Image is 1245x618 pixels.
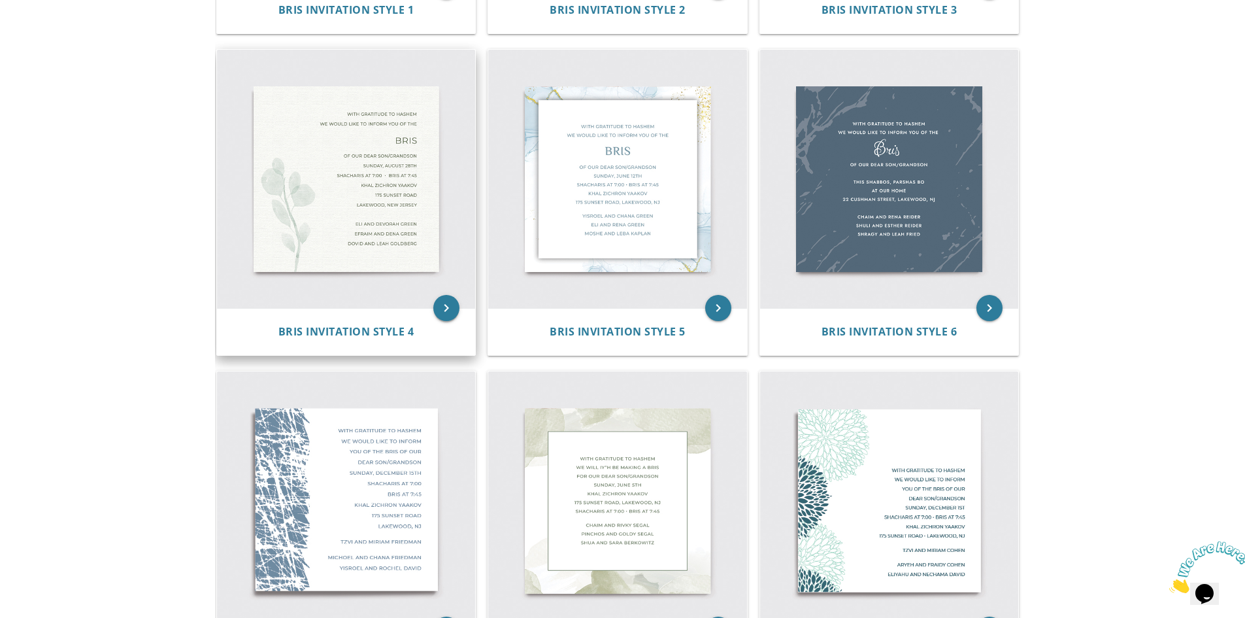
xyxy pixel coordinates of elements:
[278,326,414,338] a: Bris Invitation Style 4
[488,50,747,309] img: Bris Invitation Style 5
[278,4,414,16] a: Bris Invitation Style 1
[217,50,476,309] img: Bris Invitation Style 4
[760,50,1019,309] img: Bris Invitation Style 6
[550,326,686,338] a: Bris Invitation Style 5
[822,326,957,338] a: Bris Invitation Style 6
[433,295,459,321] a: keyboard_arrow_right
[822,324,957,339] span: Bris Invitation Style 6
[976,295,1003,321] a: keyboard_arrow_right
[5,5,86,57] img: Chat attention grabber
[550,3,686,17] span: Bris Invitation Style 2
[822,4,957,16] a: Bris Invitation Style 3
[550,324,686,339] span: Bris Invitation Style 5
[705,295,731,321] a: keyboard_arrow_right
[278,3,414,17] span: Bris Invitation Style 1
[822,3,957,17] span: Bris Invitation Style 3
[1164,536,1245,598] iframe: chat widget
[550,4,686,16] a: Bris Invitation Style 2
[278,324,414,339] span: Bris Invitation Style 4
